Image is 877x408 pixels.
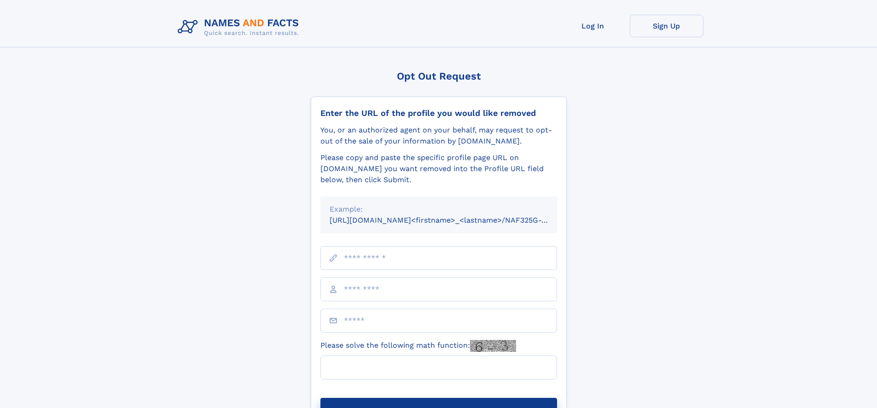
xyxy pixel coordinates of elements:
[320,152,557,185] div: Please copy and paste the specific profile page URL on [DOMAIN_NAME] you want removed into the Pr...
[320,340,516,352] label: Please solve the following math function:
[320,108,557,118] div: Enter the URL of the profile you would like removed
[330,204,548,215] div: Example:
[320,125,557,147] div: You, or an authorized agent on your behalf, may request to opt-out of the sale of your informatio...
[630,15,703,37] a: Sign Up
[330,216,575,224] small: [URL][DOMAIN_NAME]<firstname>_<lastname>/NAF325G-xxxxxxxx
[556,15,630,37] a: Log In
[311,70,567,82] div: Opt Out Request
[174,15,307,40] img: Logo Names and Facts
